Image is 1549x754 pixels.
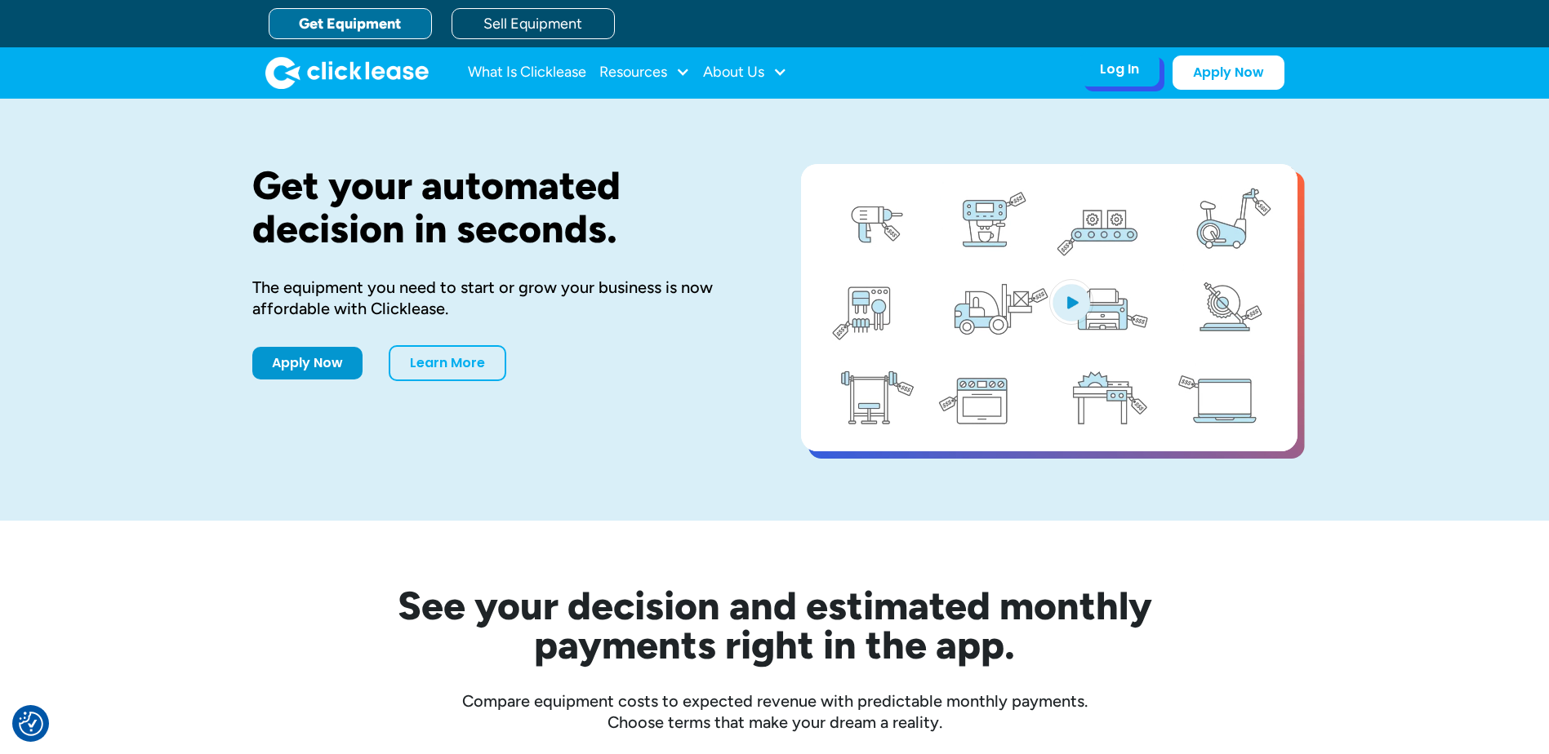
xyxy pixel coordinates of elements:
h2: See your decision and estimated monthly payments right in the app. [318,586,1232,664]
a: What Is Clicklease [468,56,586,89]
a: Get Equipment [269,8,432,39]
img: Revisit consent button [19,712,43,736]
div: About Us [703,56,787,89]
div: Resources [599,56,690,89]
div: Compare equipment costs to expected revenue with predictable monthly payments. Choose terms that ... [252,690,1298,733]
a: Apply Now [252,347,363,379]
div: Log In [1100,61,1139,78]
a: Apply Now [1173,55,1284,90]
h1: Get your automated decision in seconds. [252,164,749,251]
a: home [265,56,429,89]
a: open lightbox [801,164,1298,451]
a: Sell Equipment [452,8,615,39]
button: Consent Preferences [19,712,43,736]
div: The equipment you need to start or grow your business is now affordable with Clicklease. [252,277,749,319]
img: Clicklease logo [265,56,429,89]
a: Learn More [389,345,506,381]
img: Blue play button logo on a light blue circular background [1049,279,1093,325]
